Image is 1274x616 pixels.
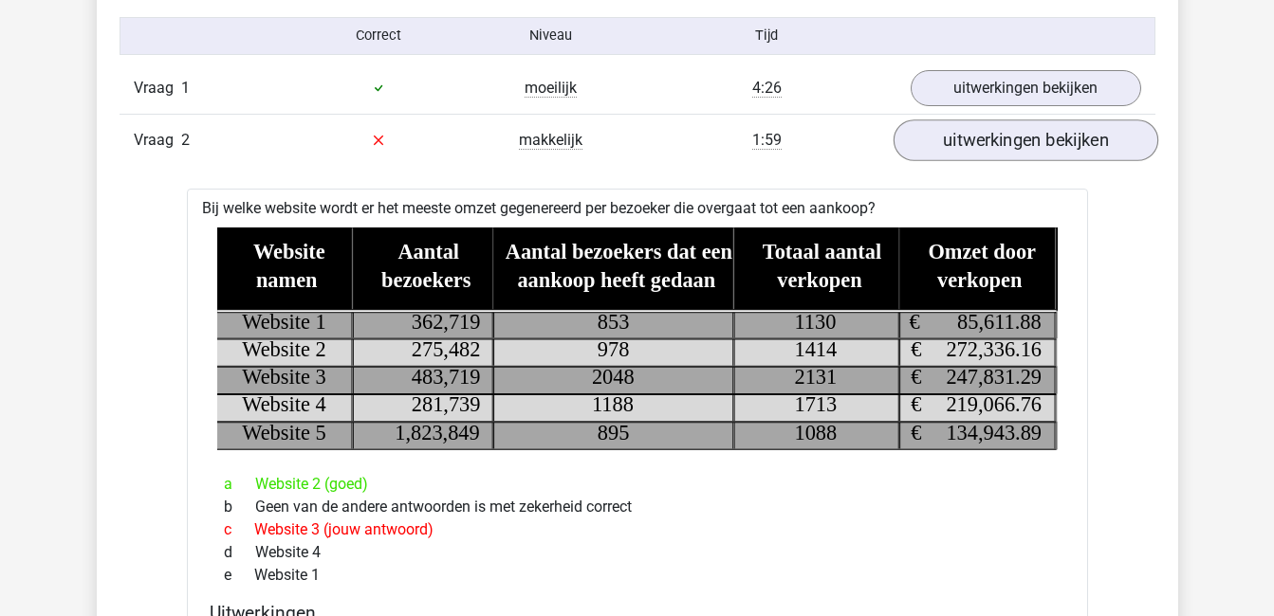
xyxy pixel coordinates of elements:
span: moeilijk [525,79,577,98]
tspan: Website 5 [242,420,325,444]
span: d [224,541,255,564]
tspan: 275,482 [412,337,481,361]
tspan: 2048 [592,365,635,389]
tspan: 219,066.76 [947,392,1043,416]
tspan: 281,739 [412,392,481,416]
tspan: 272,336.16 [947,337,1043,361]
div: Website 1 [210,564,1065,587]
tspan: 1088 [795,420,838,444]
a: uitwerkingen bekijken [911,70,1141,106]
span: 1:59 [752,131,782,150]
tspan: Website 1 [242,309,325,333]
tspan: 1414 [795,337,838,361]
tspan: verkopen [938,267,1024,291]
tspan: 134,943.89 [947,420,1043,444]
tspan: 1188 [592,392,634,416]
tspan: namen [256,267,318,291]
tspan: Website 3 [242,365,325,389]
div: Niveau [465,26,637,46]
tspan: Website 2 [242,337,325,361]
span: Vraag [134,77,181,100]
span: b [224,496,255,518]
tspan: Website 4 [242,392,325,416]
tspan: € [910,309,920,333]
tspan: Aantal [397,240,459,263]
span: a [224,473,255,496]
tspan: 853 [598,309,630,333]
tspan: 85,611.88 [958,309,1043,333]
tspan: 247,831.29 [947,365,1043,389]
div: Website 3 (jouw antwoord) [210,518,1065,541]
span: 2 [181,131,190,149]
tspan: € [912,337,922,361]
tspan: € [912,420,922,444]
span: 4:26 [752,79,782,98]
span: Vraag [134,129,181,152]
tspan: verkopen [778,267,863,291]
div: Correct [292,26,465,46]
tspan: 2131 [795,365,838,389]
tspan: € [912,392,922,416]
div: Website 4 [210,541,1065,564]
div: Geen van de andere antwoorden is met zekerheid correct [210,496,1065,518]
tspan: 978 [598,337,630,361]
tspan: 1713 [795,392,838,416]
tspan: Omzet door [929,240,1037,263]
div: Tijd [637,26,895,46]
tspan: Aantal bezoekers dat een [506,240,733,263]
tspan: bezoekers [381,267,471,291]
tspan: Totaal aantal [763,240,882,263]
tspan: aankoop heeft gedaan [517,267,716,291]
span: e [224,564,254,587]
tspan: 483,719 [412,365,481,389]
tspan: 1,823,849 [395,420,480,444]
tspan: Website [252,240,324,263]
span: 1 [181,79,190,97]
tspan: 1130 [795,309,837,333]
span: makkelijk [519,131,582,150]
tspan: € [912,365,922,389]
tspan: 895 [598,420,630,444]
div: Website 2 (goed) [210,473,1065,496]
tspan: 362,719 [412,309,481,333]
a: uitwerkingen bekijken [893,119,1157,161]
span: c [224,518,254,541]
